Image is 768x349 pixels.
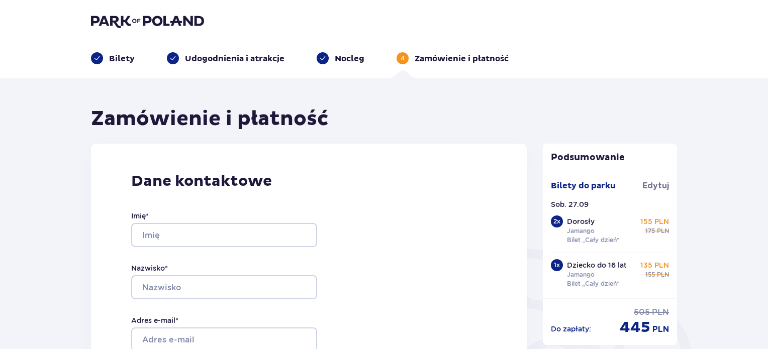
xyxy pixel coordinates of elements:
[543,152,678,164] p: Podsumowanie
[551,324,591,334] p: Do zapłaty :
[401,54,405,63] p: 4
[131,315,178,325] label: Adres e-mail *
[657,270,669,279] p: PLN
[551,180,616,191] p: Bilety do parku
[642,180,669,191] a: Edytuj
[131,211,149,221] label: Imię *
[567,270,595,279] p: Jamango
[657,226,669,236] p: PLN
[131,172,487,191] p: Dane kontaktowe
[640,216,669,226] p: 155 PLN
[640,260,669,270] p: 135 PLN
[634,307,650,318] p: 505
[645,270,655,279] p: 155
[415,53,509,64] p: Zamówienie i płatność
[551,199,589,209] p: Sob. 27.09
[567,226,595,236] p: Jamango
[185,53,284,64] p: Udogodnienia i atrakcje
[91,106,329,132] h1: Zamówienie i płatność
[551,259,563,271] div: 1 x
[131,275,317,299] input: Nazwisko
[652,324,669,335] p: PLN
[620,318,650,337] p: 445
[567,216,595,226] p: Dorosły
[131,223,317,247] input: Imię
[567,279,620,288] p: Bilet „Cały dzień”
[131,263,168,273] label: Nazwisko *
[652,307,669,318] p: PLN
[335,53,364,64] p: Nocleg
[645,226,655,236] p: 175
[567,236,620,245] p: Bilet „Cały dzień”
[567,260,627,270] p: Dziecko do 16 lat
[551,215,563,227] div: 2 x
[109,53,135,64] p: Bilety
[91,14,204,28] img: Park of Poland logo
